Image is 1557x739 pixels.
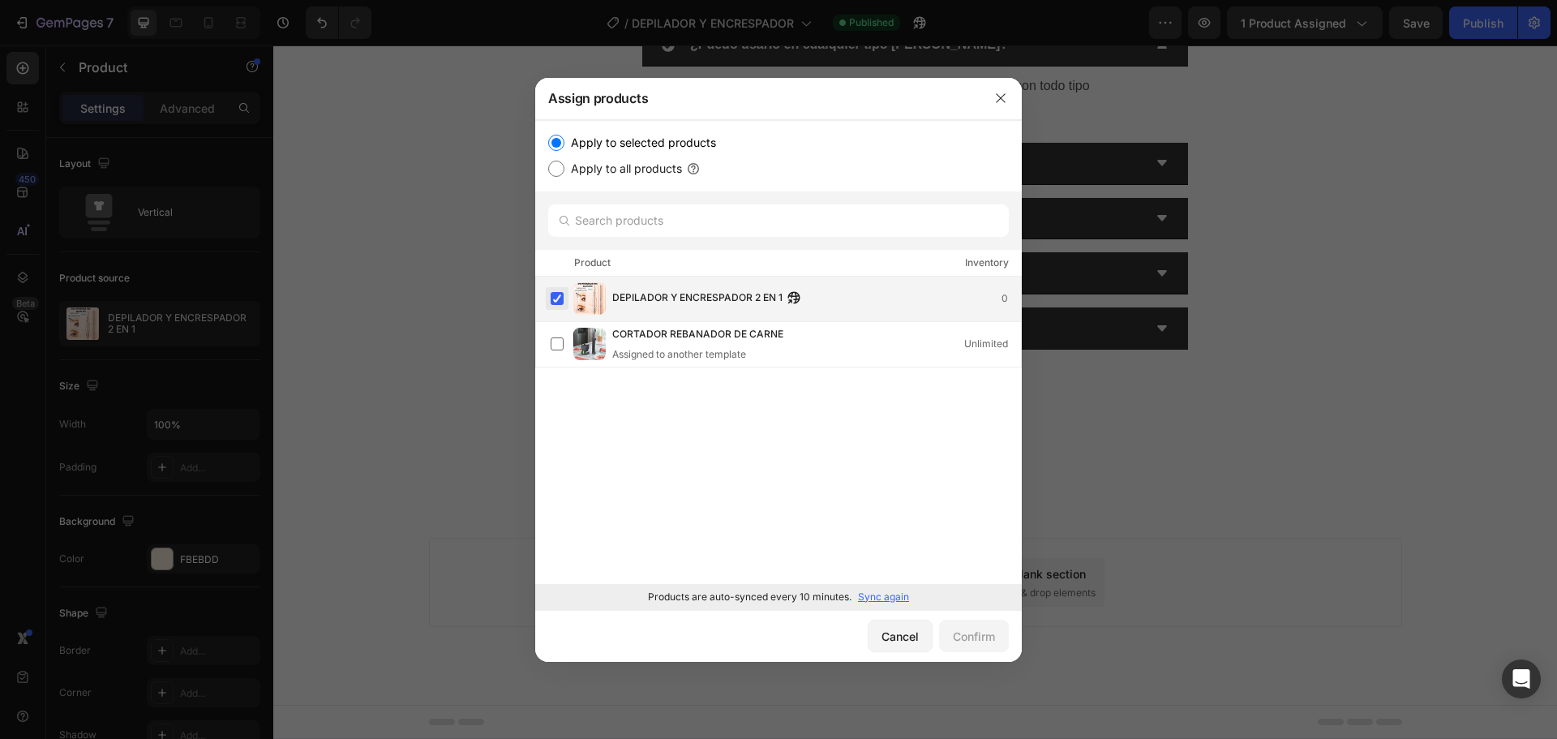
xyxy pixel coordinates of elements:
span: DEPILADOR Y ENCRESPADOR 2 EN 1 [612,290,783,307]
div: Cancel [881,628,919,645]
div: Product [574,255,611,271]
label: Apply to selected products [564,133,716,153]
button: Confirm [939,620,1009,652]
div: Assign products [535,77,980,119]
div: Assigned to another template [612,347,809,362]
img: product-img [573,328,606,360]
div: Add blank section [714,520,813,537]
div: Unlimited [964,336,1021,352]
input: Search products [548,204,1009,237]
span: inspired by CRO experts [460,540,571,555]
button: Cancel [868,620,933,652]
span: Add section [603,483,680,501]
div: Choose templates [467,520,565,537]
p: El depilado causa dolor o irritación? [417,271,622,294]
span: then drag & drop elements [701,540,822,555]
p: Sí, está diseñado con materiales hipoalergénicos y es suave con todo tipo [PERSON_NAME], incluso ... [390,29,894,76]
div: Inventory [965,255,1009,271]
p: ¿Puedo llevarlo en el bolso o de viaje? [417,216,640,239]
div: Open Intercom Messenger [1502,660,1541,698]
p: Sync again [858,590,909,604]
p: ¿El rizado de las pestañas dura mucho? [417,106,649,130]
label: Apply to all products [564,159,682,178]
div: Confirm [953,628,995,645]
div: Generate layout [594,520,680,537]
p: ¿Es recargable o funciona con pilas? [417,161,630,185]
img: product-img [573,282,606,315]
span: from URL or image [593,540,680,555]
span: CORTADOR REBANADOR DE CARNE [612,326,783,344]
p: Products are auto-synced every 10 minutes. [648,590,851,604]
div: 0 [1002,290,1021,307]
div: /> [535,120,1022,610]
